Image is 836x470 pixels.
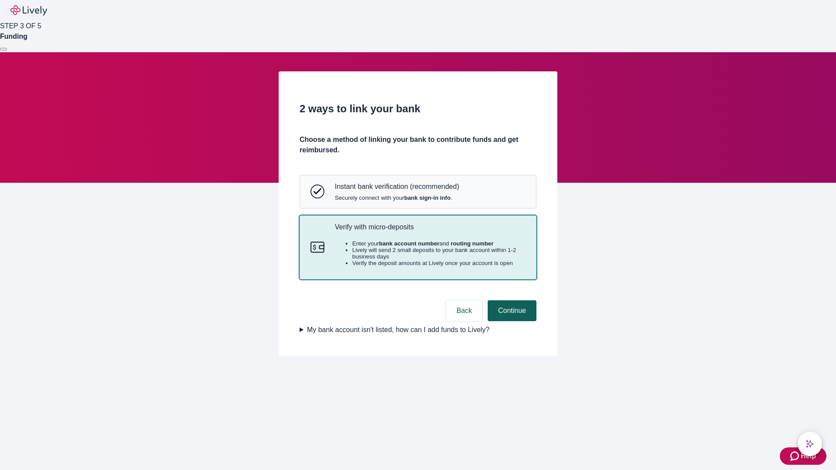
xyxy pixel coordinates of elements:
button: Micro-depositsVerify with micro-depositsEnter yourbank account numberand routing numberLively wil... [300,216,536,279]
span: Help [801,451,816,461]
svg: Micro-deposits [310,240,324,254]
button: Instant bank verificationInstant bank verification (recommended)Securely connect with yourbank si... [300,175,536,208]
button: Zendesk support iconHelp [780,447,826,465]
button: chat [798,432,822,456]
p: Verify with micro-deposits [335,223,526,231]
img: Lively [10,5,47,16]
button: Continue [488,300,536,321]
svg: Lively AI Assistant [806,440,814,448]
svg: Instant bank verification [310,185,324,198]
li: Verify the deposit amounts at Lively once your account is open [352,260,526,266]
li: Enter your and [352,240,526,247]
svg: Zendesk support icon [790,451,801,461]
strong: bank account number [379,240,440,247]
h4: Choose a method of linking your bank to contribute funds and get reimbursed. [300,134,536,155]
p: Instant bank verification (recommended) [335,182,459,191]
li: Lively will send 2 small deposits to your bank account within 1-2 business days [352,247,526,260]
button: Back [446,300,482,321]
h2: 2 ways to link your bank [300,101,536,117]
span: Securely connect with your . [335,195,459,201]
strong: routing number [451,240,493,247]
strong: bank sign-in info [404,195,451,201]
summary: My bank account isn't listed, how can I add funds to Lively? [300,325,536,335]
